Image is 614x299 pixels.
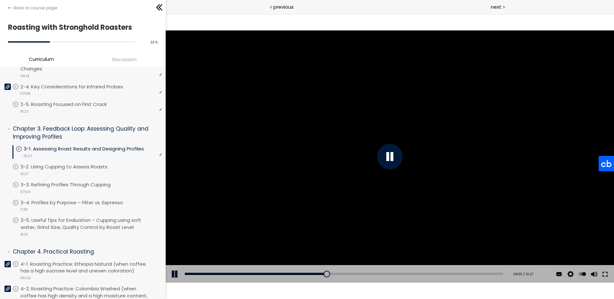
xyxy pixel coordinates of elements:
span: Back to course page [14,5,57,11]
a: Back to course page [8,5,57,11]
span: 13:27 [20,171,28,177]
p: 2-5. Roasting Focused on First Crack [20,101,120,108]
span: previous [273,3,294,11]
span: next [491,3,501,11]
p: 3-1. Assessing Roast Results and Designing Profiles [24,145,157,152]
span: Curriculum [29,55,54,63]
button: Subtitles and Transcript [389,251,398,269]
span: Discussion [112,56,137,63]
span: 33 % [151,40,158,45]
div: 04:39 / 10:27 [343,258,368,263]
p: 3-2. Using Cupping to Assess Roasts [20,163,120,170]
button: Volume [423,251,433,269]
button: Video quality [400,251,410,269]
span: 07:06 [20,91,30,96]
button: Play back rate [412,251,421,269]
h1: Roasting with Stronghold Roasters [8,21,154,33]
span: 10:27 [23,153,32,159]
div: See available captions [388,251,399,269]
p: Chapter 4. Practical Roasting [13,248,158,256]
p: 2-4. Key Considerations for Infrared Probes [20,83,136,90]
span: 15:27 [20,109,28,114]
span: 06:13 [20,73,29,79]
p: Chapter 3. Feedback Loop: Assessing Quality and Improving Profiles [13,125,158,141]
div: Change playback rate [411,251,422,269]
